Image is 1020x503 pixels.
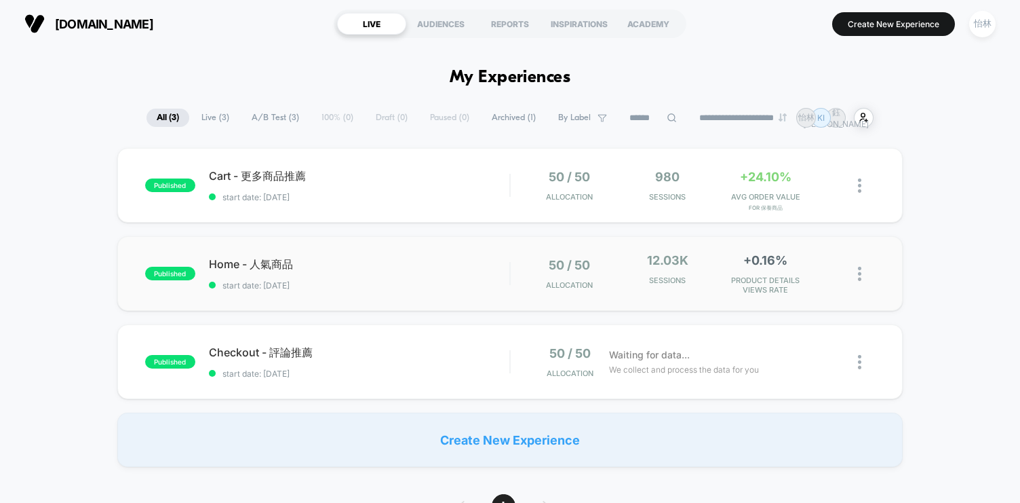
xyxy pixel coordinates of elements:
[549,258,590,272] span: 50 / 50
[209,369,509,379] span: start date: [DATE]
[191,109,239,127] span: Live ( 3 )
[720,192,810,202] span: AVG ORDER VALUE
[609,348,690,362] span: Waiting for data...
[817,113,825,123] p: KI
[209,169,509,184] span: Cart - 更多商品推薦
[209,280,509,291] span: start date: [DATE]
[622,276,713,285] span: Sessions
[24,14,45,34] img: Visually logo
[475,13,545,35] div: REPORTS
[558,113,591,123] span: By Label
[969,11,996,37] div: 怡林
[609,363,759,376] span: We collect and process the data for you
[547,369,593,378] span: Allocation
[209,257,509,272] span: Home - 人氣商品
[779,113,787,122] img: end
[614,13,683,35] div: ACADEMY
[740,170,791,184] span: +24.10%
[743,253,787,267] span: +0.16%
[546,192,593,202] span: Allocation
[209,346,509,360] span: Checkout - 評論推薦
[450,68,571,88] h1: My Experiences
[647,253,688,267] span: 12.03k
[117,413,903,467] div: Create New Experience
[55,17,153,31] span: [DOMAIN_NAME]
[549,170,590,184] span: 50 / 50
[545,13,614,35] div: INSPIRATIONS
[546,280,593,290] span: Allocation
[858,267,861,281] img: close
[146,109,189,127] span: All ( 3 )
[241,109,309,127] span: A/B Test ( 3 )
[858,355,861,369] img: close
[482,109,546,127] span: Archived ( 1 )
[858,179,861,193] img: close
[145,179,195,192] span: published
[655,170,680,184] span: 980
[406,13,475,35] div: AUDIENCES
[720,276,810,295] span: PRODUCT DETAILS VIEWS RATE
[798,112,815,124] p: 怡林
[720,204,810,212] span: for 保養商品
[803,107,869,129] p: 鈺[PERSON_NAME]
[337,13,406,35] div: LIVE
[832,12,955,36] button: Create New Experience
[209,192,509,202] span: start date: [DATE]
[145,355,195,369] span: published
[145,267,195,280] span: published
[20,13,157,35] button: [DOMAIN_NAME]
[622,192,713,202] span: Sessions
[965,10,1000,38] button: 怡林
[549,346,591,360] span: 50 / 50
